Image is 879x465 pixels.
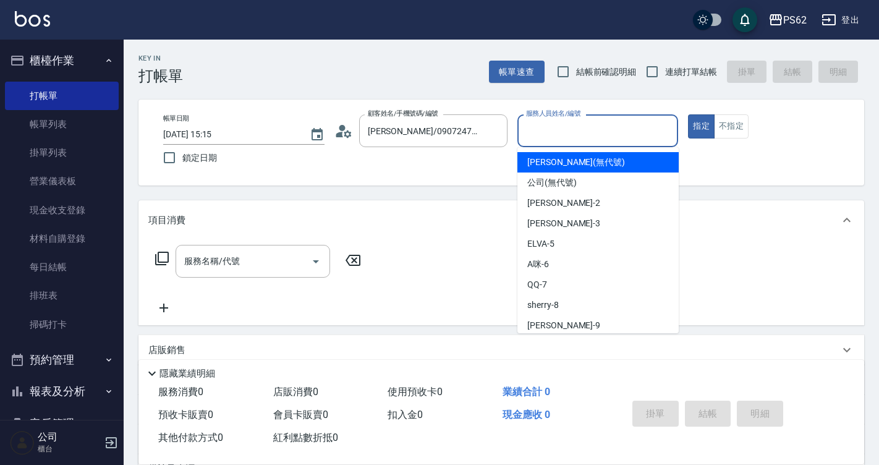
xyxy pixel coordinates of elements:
[527,319,600,332] span: [PERSON_NAME] -9
[273,386,318,398] span: 店販消費 0
[273,432,338,443] span: 紅利點數折抵 0
[527,217,600,230] span: [PERSON_NAME] -3
[5,110,119,139] a: 帳單列表
[5,139,119,167] a: 掛單列表
[182,151,217,164] span: 鎖定日期
[783,12,807,28] div: PS62
[503,386,550,398] span: 業績合計 0
[38,443,101,454] p: 櫃台
[5,375,119,407] button: 報表及分析
[5,253,119,281] a: 每日結帳
[5,281,119,310] a: 排班表
[5,310,119,339] a: 掃碼打卡
[273,409,328,420] span: 會員卡販賣 0
[527,278,547,291] span: QQ -7
[503,409,550,420] span: 現金應收 0
[688,114,715,139] button: 指定
[158,409,213,420] span: 預收卡販賣 0
[5,167,119,195] a: 營業儀表板
[665,66,717,79] span: 連續打單結帳
[5,82,119,110] a: 打帳單
[138,54,183,62] h2: Key In
[527,197,600,210] span: [PERSON_NAME] -2
[714,114,749,139] button: 不指定
[138,67,183,85] h3: 打帳單
[158,386,203,398] span: 服務消費 0
[5,224,119,253] a: 材料自購登錄
[158,432,223,443] span: 其他付款方式 0
[163,114,189,123] label: 帳單日期
[148,214,185,227] p: 項目消費
[763,7,812,33] button: PS62
[138,200,864,240] div: 項目消費
[388,386,443,398] span: 使用預收卡 0
[163,124,297,145] input: YYYY/MM/DD hh:mm
[368,109,438,118] label: 顧客姓名/手機號碼/編號
[5,407,119,440] button: 客戶管理
[527,156,625,169] span: [PERSON_NAME] (無代號)
[10,430,35,455] img: Person
[732,7,757,32] button: save
[576,66,637,79] span: 結帳前確認明細
[527,176,577,189] span: 公司 (無代號)
[527,299,559,312] span: sherry -8
[306,252,326,271] button: Open
[5,45,119,77] button: 櫃檯作業
[388,409,423,420] span: 扣入金 0
[38,431,101,443] h5: 公司
[817,9,864,32] button: 登出
[527,258,549,271] span: A咪 -6
[526,109,580,118] label: 服務人員姓名/編號
[5,196,119,224] a: 現金收支登錄
[138,335,864,365] div: 店販銷售
[148,344,185,357] p: 店販銷售
[159,367,215,380] p: 隱藏業績明細
[302,120,332,150] button: Choose date, selected date is 2025-08-12
[527,237,554,250] span: ELVA -5
[15,11,50,27] img: Logo
[5,344,119,376] button: 預約管理
[489,61,545,83] button: 帳單速查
